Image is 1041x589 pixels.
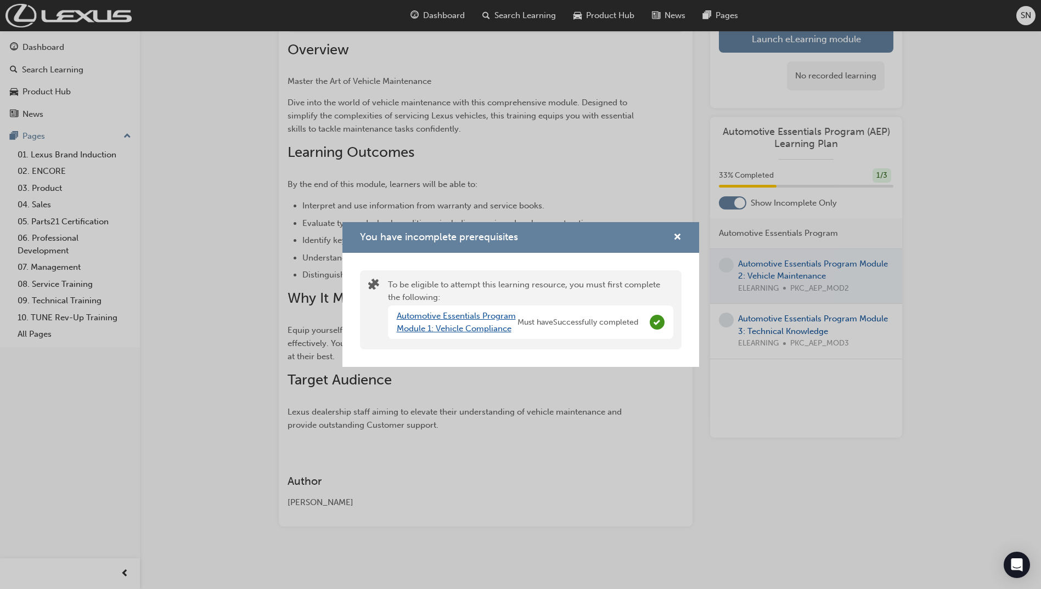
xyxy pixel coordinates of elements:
div: Open Intercom Messenger [1004,552,1030,578]
span: puzzle-icon [368,280,379,292]
span: You have incomplete prerequisites [360,231,518,243]
span: Must have Successfully completed [517,316,638,329]
span: cross-icon [673,233,682,243]
span: Complete [650,315,665,330]
div: You have incomplete prerequisites [342,222,699,367]
div: To be eligible to attempt this learning resource, you must first complete the following: [388,279,673,341]
button: cross-icon [673,231,682,245]
a: Automotive Essentials Program Module 1: Vehicle Compliance [397,311,516,333]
